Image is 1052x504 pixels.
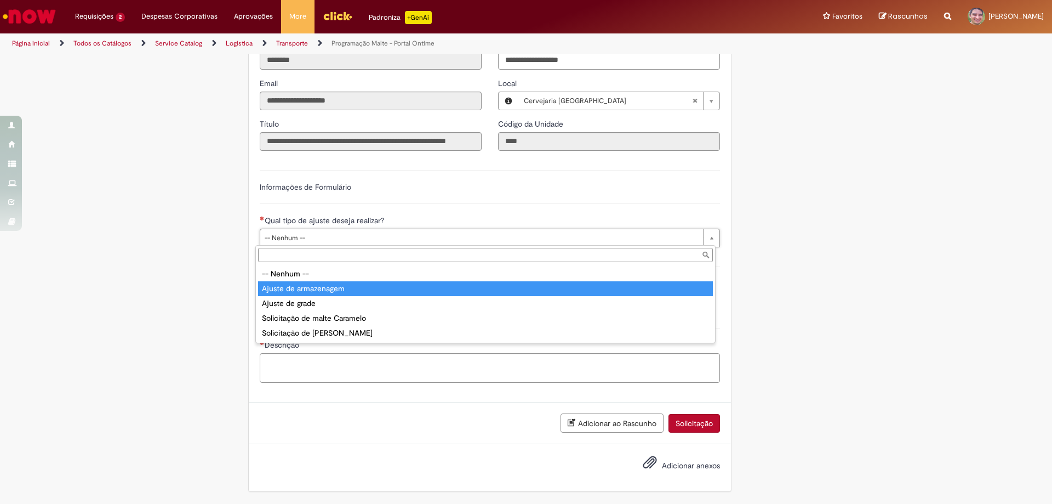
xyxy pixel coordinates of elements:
[258,311,713,326] div: Solicitação de malte Caramelo
[256,264,715,343] ul: Qual tipo de ajuste deseja realizar?
[258,267,713,281] div: -- Nenhum --
[258,326,713,341] div: Solicitação de [PERSON_NAME]
[258,281,713,296] div: Ajuste de armazenagem
[258,296,713,311] div: Ajuste de grade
